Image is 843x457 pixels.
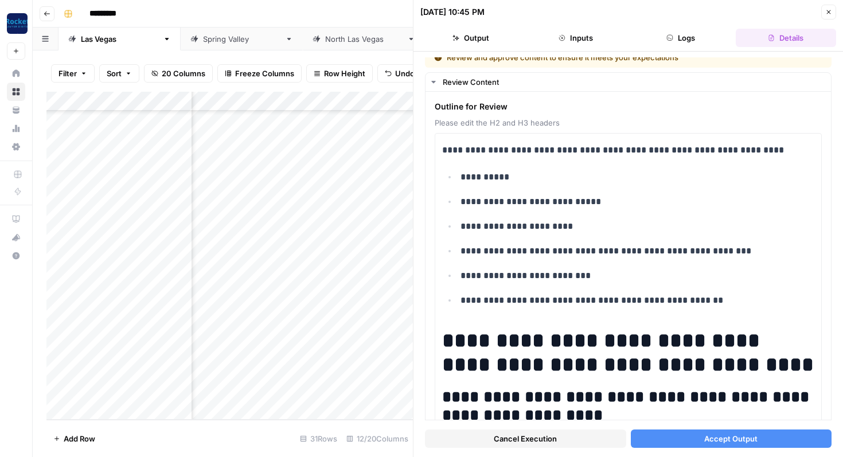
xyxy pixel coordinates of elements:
div: [GEOGRAPHIC_DATA] [81,33,158,45]
button: Details [736,29,836,47]
span: Cancel Execution [494,433,557,444]
button: 20 Columns [144,64,213,83]
button: Row Height [306,64,373,83]
div: Review Content [443,76,824,88]
span: 20 Columns [162,68,205,79]
div: 12/20 Columns [342,429,413,448]
a: Your Data [7,101,25,119]
div: Review and approve content to ensure it meets your expectations [434,52,751,63]
a: Settings [7,138,25,156]
button: Logs [631,29,731,47]
button: Review Content [426,73,831,91]
a: [GEOGRAPHIC_DATA] [181,28,303,50]
button: Filter [51,64,95,83]
a: [GEOGRAPHIC_DATA] [58,28,181,50]
a: Browse [7,83,25,101]
button: Output [420,29,521,47]
button: Sort [99,64,139,83]
div: [GEOGRAPHIC_DATA] [203,33,280,45]
button: Workspace: Rocket Pilots [7,9,25,38]
span: Freeze Columns [235,68,294,79]
span: Undo [395,68,415,79]
button: Freeze Columns [217,64,302,83]
span: Row Height [324,68,365,79]
img: Rocket Pilots Logo [7,13,28,34]
button: Help + Support [7,247,25,265]
div: 31 Rows [295,429,342,448]
button: Inputs [525,29,626,47]
a: AirOps Academy [7,210,25,228]
span: Accept Output [704,433,758,444]
button: Add Row [46,429,102,448]
span: Outline for Review [435,101,822,112]
span: Sort [107,68,122,79]
a: Usage [7,119,25,138]
span: Add Row [64,433,95,444]
button: What's new? [7,228,25,247]
button: Accept Output [631,429,832,448]
div: What's new? [7,229,25,246]
a: [GEOGRAPHIC_DATA] [303,28,425,50]
button: Undo [377,64,422,83]
div: [DATE] 10:45 PM [420,6,485,18]
button: Cancel Execution [425,429,626,448]
span: Filter [58,68,77,79]
div: [GEOGRAPHIC_DATA] [325,33,403,45]
span: Please edit the H2 and H3 headers [435,117,822,128]
a: Home [7,64,25,83]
